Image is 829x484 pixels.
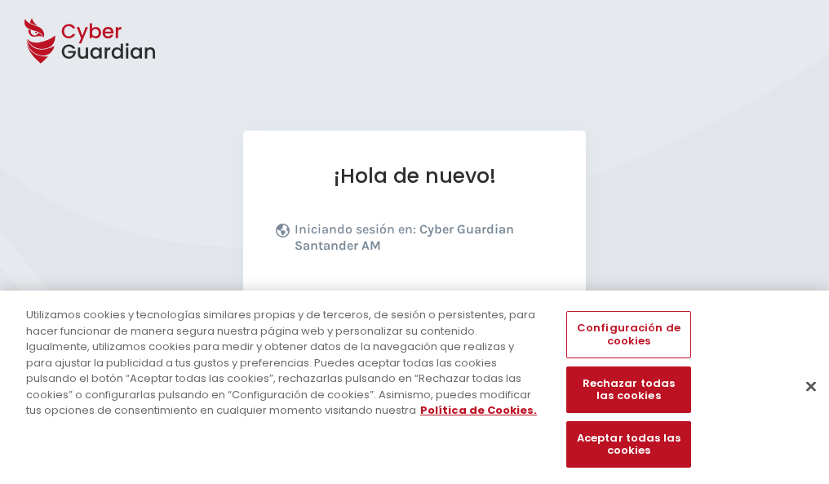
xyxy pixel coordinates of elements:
[295,221,514,253] b: Cyber Guardian Santander AM
[566,366,690,413] button: Rechazar todas las cookies
[420,402,537,418] a: Más información sobre su privacidad, se abre en una nueva pestaña
[566,311,690,357] button: Configuración de cookies, Abre el cuadro de diálogo del centro de preferencias.
[276,163,553,189] h1: ¡Hola de nuevo!
[295,221,549,262] p: Iniciando sesión en:
[26,307,542,419] div: Utilizamos cookies y tecnologías similares propias y de terceros, de sesión o persistentes, para ...
[566,421,690,468] button: Aceptar todas las cookies
[793,368,829,404] button: Cerrar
